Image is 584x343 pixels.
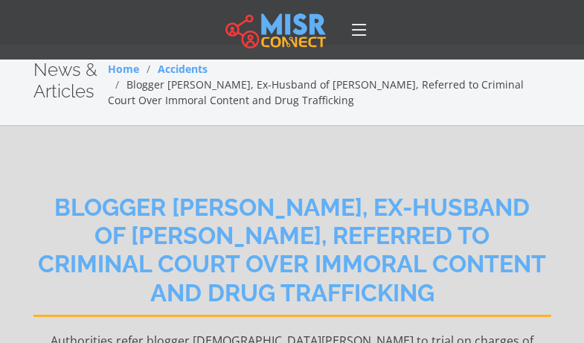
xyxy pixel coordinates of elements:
[33,60,108,103] h2: News & Articles
[225,11,325,48] img: main.misr_connect
[108,62,139,76] a: Home
[33,193,551,318] h2: Blogger [PERSON_NAME], Ex-Husband of [PERSON_NAME], Referred to Criminal Court Over Immoral Conte...
[158,62,208,76] a: Accidents
[108,77,551,108] li: Blogger [PERSON_NAME], Ex-Husband of [PERSON_NAME], Referred to Criminal Court Over Immoral Conte...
